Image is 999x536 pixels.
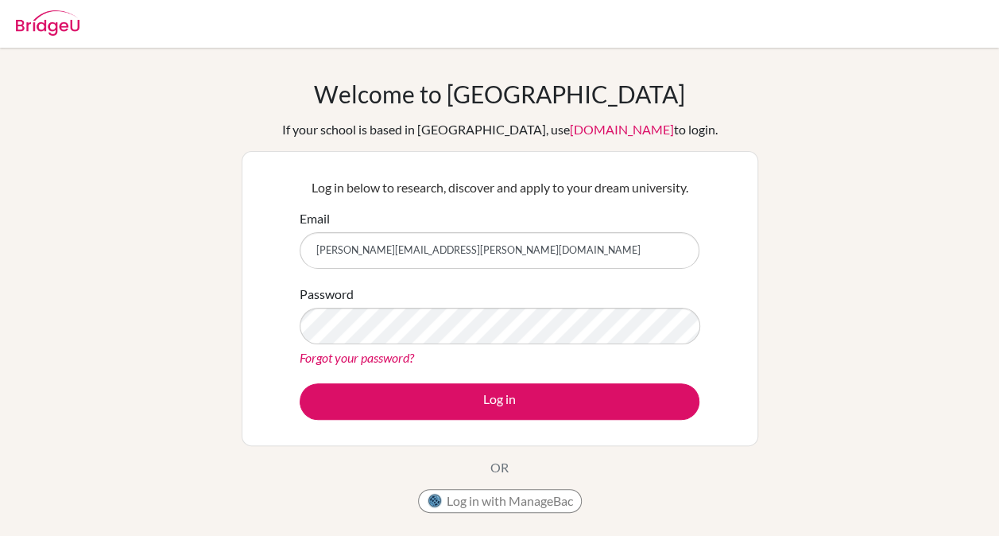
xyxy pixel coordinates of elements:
button: Log in with ManageBac [418,489,582,513]
a: Forgot your password? [300,350,414,365]
label: Password [300,285,354,304]
a: [DOMAIN_NAME] [570,122,674,137]
p: OR [490,458,509,477]
p: Log in below to research, discover and apply to your dream university. [300,178,699,197]
button: Log in [300,383,699,420]
div: If your school is based in [GEOGRAPHIC_DATA], use to login. [282,120,718,139]
img: Bridge-U [16,10,79,36]
h1: Welcome to [GEOGRAPHIC_DATA] [314,80,685,108]
label: Email [300,209,330,228]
